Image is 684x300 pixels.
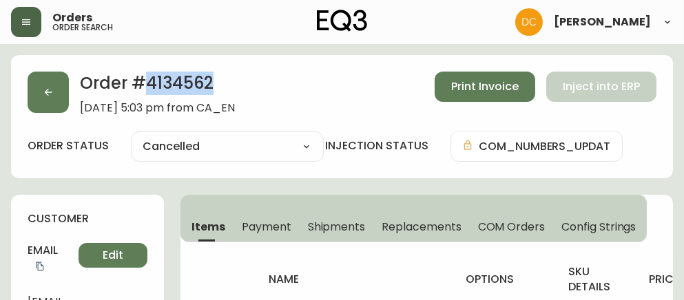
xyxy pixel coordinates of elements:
[478,219,546,234] span: COM Orders
[561,219,636,234] span: Config Strings
[325,138,428,153] h4: injection status
[28,138,109,153] label: order status
[79,243,147,268] button: Edit
[28,211,147,226] h4: customer
[269,272,444,287] h4: name
[52,23,113,32] h5: order search
[382,219,461,234] span: Replacements
[242,219,291,234] span: Payment
[435,72,535,102] button: Print Invoice
[28,243,73,274] h4: Email
[103,248,123,263] span: Edit
[515,8,543,36] img: 7eb451d6983258353faa3212700b340b
[33,259,47,273] button: copy
[451,79,519,94] span: Print Invoice
[466,272,546,287] h4: options
[80,72,235,102] h2: Order # 4134562
[191,219,225,234] span: Items
[317,10,368,32] img: logo
[308,219,366,234] span: Shipments
[80,102,235,114] span: [DATE] 5:03 pm from CA_EN
[52,12,92,23] span: Orders
[554,17,651,28] span: [PERSON_NAME]
[568,264,627,295] h4: sku details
